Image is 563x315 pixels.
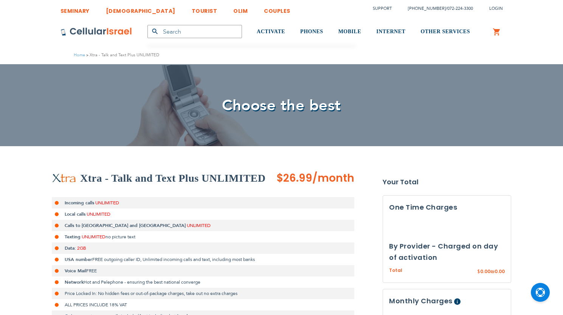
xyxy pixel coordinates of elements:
a: OTHER SERVICES [420,18,470,46]
span: Total [389,267,402,274]
h2: Xtra - Talk and Text Plus UNLIMITED [80,171,266,186]
strong: USA number [65,256,92,262]
li: Price Locked In: No hidden fees or out-of-package charges, take out no extra charges [52,288,354,299]
a: Home [74,52,85,58]
a: SEMINARY [60,2,90,16]
a: [DEMOGRAPHIC_DATA] [106,2,175,16]
li: / [400,3,473,14]
span: UNLIMITED [82,234,105,240]
span: FREE [86,268,97,274]
span: ₪ [490,269,495,275]
strong: Local calls [65,211,85,217]
strong: Data: [65,245,76,251]
span: UNLIMITED [187,222,211,229]
a: [PHONE_NUMBER] [408,6,446,11]
span: 0.00 [495,268,505,275]
a: 072-224-3300 [447,6,473,11]
span: OTHER SERVICES [420,29,470,34]
span: MOBILE [338,29,361,34]
span: UNLIMITED [95,200,119,206]
span: 0.00 [480,268,490,275]
a: INTERNET [376,18,405,46]
h3: By Provider - Charged on day of activation [389,241,505,263]
a: TOURIST [192,2,217,16]
a: ACTIVATE [257,18,285,46]
span: Monthly Charges [389,296,453,306]
a: Support [373,6,392,11]
img: Cellular Israel Logo [60,27,132,36]
a: MOBILE [338,18,361,46]
span: UNLIMITED [87,211,110,217]
span: 2GB [77,245,86,251]
span: $26.99 [276,171,312,185]
span: $ [477,269,480,275]
span: /month [312,171,354,186]
li: Xtra - Talk and Text Plus UNLIMITED [85,51,159,59]
a: OLIM [233,2,248,16]
span: no picture text [105,234,135,240]
li: ALL PRICES INCLUDE 18% VAT [52,299,354,310]
a: COUPLES [264,2,290,16]
strong: Texting [65,234,81,240]
strong: Incoming calls [65,200,94,206]
span: Choose the best [222,95,341,116]
span: PHONES [300,29,323,34]
img: Xtra - Talk and Text Plus UNLIMITED [52,173,76,183]
h3: One Time Charges [389,202,505,213]
span: Hot and Pelephone - ensuring the best national converge [84,279,200,285]
span: Login [489,6,503,11]
input: Search [147,25,242,38]
a: PHONES [300,18,323,46]
strong: Your Total [383,176,511,188]
strong: Network [65,279,84,285]
span: ACTIVATE [257,29,285,34]
strong: Voice Mail [65,268,86,274]
span: Help [454,298,461,305]
strong: Calls to [GEOGRAPHIC_DATA] and [GEOGRAPHIC_DATA] [65,222,186,229]
span: INTERNET [376,29,405,34]
span: FREE outgoing caller ID, Unlimited incoming calls and text, including most banks [92,256,255,262]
